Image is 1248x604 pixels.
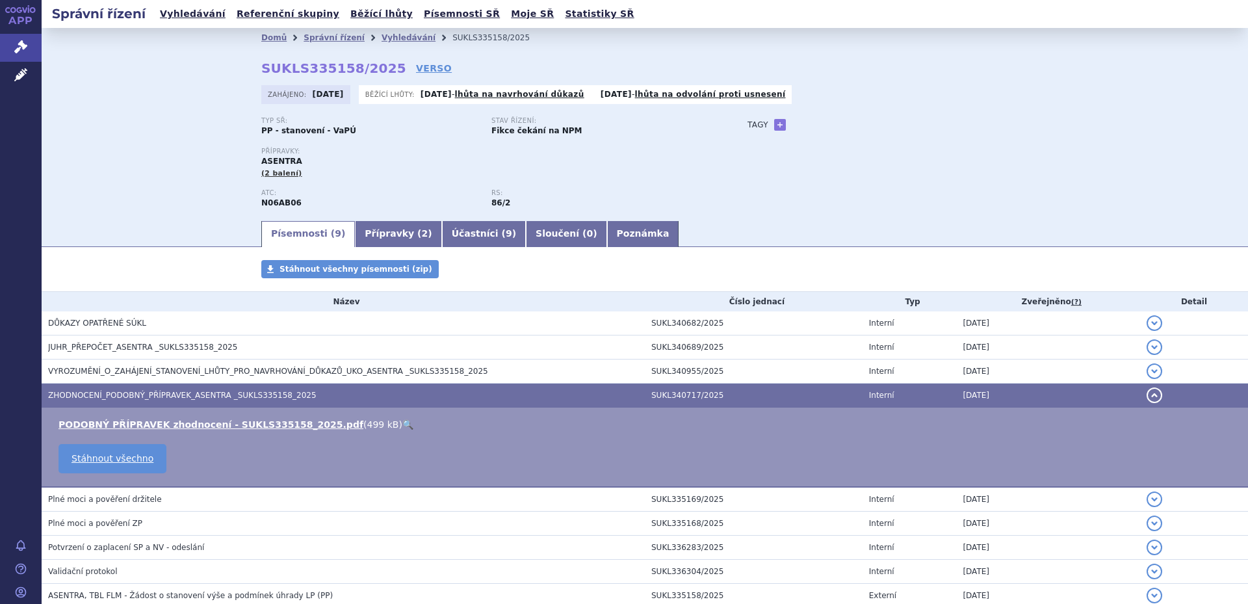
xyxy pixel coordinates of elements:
a: Moje SŘ [507,5,558,23]
p: Přípravky: [261,148,721,155]
a: + [774,119,786,131]
span: 0 [586,228,593,239]
li: ( ) [58,418,1235,431]
a: PODOBNÝ PŘÍPRAVEK zhodnocení - SUKLS335158_2025.pdf [58,419,363,430]
button: detail [1147,564,1162,579]
td: SUKL340689/2025 [645,335,863,360]
span: 499 kB [367,419,398,430]
span: 9 [335,228,341,239]
strong: PP - stanovení - VaPÚ [261,126,356,135]
strong: [DATE] [601,90,632,99]
td: SUKL340955/2025 [645,360,863,384]
a: VERSO [416,62,452,75]
td: [DATE] [956,536,1140,560]
td: SUKL340717/2025 [645,384,863,408]
a: lhůta na navrhování důkazů [455,90,584,99]
strong: antidepresiva, selektivní inhibitory reuptake monoaminů působící na jeden transmiterový systém (S... [491,198,510,207]
a: Účastníci (9) [442,221,526,247]
span: Stáhnout všechny písemnosti (zip) [279,265,432,274]
strong: [DATE] [421,90,452,99]
td: [DATE] [956,487,1140,512]
strong: Fikce čekání na NPM [491,126,582,135]
span: Interní [869,567,894,576]
a: Poznámka [607,221,679,247]
td: [DATE] [956,560,1140,584]
span: Plné moci a pověření držitele [48,495,162,504]
td: [DATE] [956,335,1140,360]
span: Potvrzení o zaplacení SP a NV - odeslání [48,543,204,552]
span: ZHODNOCENÍ_PODOBNÝ_PŘÍPRAVEK_ASENTRA _SUKLS335158_2025 [48,391,317,400]
a: Správní řízení [304,33,365,42]
td: SUKL335169/2025 [645,487,863,512]
th: Zveřejněno [956,292,1140,311]
p: RS: [491,189,708,197]
h3: Tagy [747,117,768,133]
p: ATC: [261,189,478,197]
li: SUKLS335158/2025 [452,28,547,47]
a: Referenční skupiny [233,5,343,23]
button: detail [1147,339,1162,355]
span: JUHR_PŘEPOČET_ASENTRA _SUKLS335158_2025 [48,343,237,352]
span: 9 [506,228,512,239]
button: detail [1147,588,1162,603]
span: Interní [869,391,894,400]
td: [DATE] [956,360,1140,384]
button: detail [1147,387,1162,403]
strong: SERTRALIN [261,198,302,207]
span: ASENTRA [261,157,302,166]
h2: Správní řízení [42,5,156,23]
p: Typ SŘ: [261,117,478,125]
th: Číslo jednací [645,292,863,311]
td: SUKL336283/2025 [645,536,863,560]
a: lhůta na odvolání proti usnesení [635,90,786,99]
span: (2 balení) [261,169,302,177]
a: Vyhledávání [156,5,229,23]
button: detail [1147,492,1162,507]
a: Sloučení (0) [526,221,606,247]
p: - [421,89,584,99]
p: Stav řízení: [491,117,708,125]
a: Stáhnout všechno [58,444,166,473]
span: Interní [869,519,894,528]
span: Interní [869,343,894,352]
span: Plné moci a pověření ZP [48,519,142,528]
span: VYROZUMĚNÍ_O_ZAHÁJENÍ_STANOVENÍ_LHŮTY_PRO_NAVRHOVÁNÍ_DŮKAZŮ_UKO_ASENTRA _SUKLS335158_2025 [48,367,488,376]
span: ASENTRA, TBL FLM - Žádost o stanovení výše a podmínek úhrady LP (PP) [48,591,333,600]
td: SUKL336304/2025 [645,560,863,584]
a: Přípravky (2) [355,221,441,247]
th: Název [42,292,645,311]
a: Domů [261,33,287,42]
a: Písemnosti SŘ [420,5,504,23]
a: Vyhledávání [382,33,435,42]
a: Písemnosti (9) [261,221,355,247]
td: [DATE] [956,384,1140,408]
span: Interní [869,543,894,552]
button: detail [1147,540,1162,555]
td: SUKL335168/2025 [645,512,863,536]
button: detail [1147,516,1162,531]
button: detail [1147,315,1162,331]
strong: SUKLS335158/2025 [261,60,406,76]
span: Externí [869,591,896,600]
strong: [DATE] [313,90,344,99]
td: SUKL340682/2025 [645,311,863,335]
span: DŮKAZY OPATŘENÉ SÚKL [48,319,146,328]
a: Statistiky SŘ [561,5,638,23]
span: Validační protokol [48,567,118,576]
span: Interní [869,319,894,328]
td: [DATE] [956,512,1140,536]
a: 🔍 [402,419,413,430]
td: [DATE] [956,311,1140,335]
span: 2 [422,228,428,239]
span: Zahájeno: [268,89,309,99]
a: Běžící lhůty [346,5,417,23]
abbr: (?) [1071,298,1082,307]
span: Interní [869,495,894,504]
a: Stáhnout všechny písemnosti (zip) [261,260,439,278]
th: Detail [1140,292,1248,311]
p: - [601,89,786,99]
button: detail [1147,363,1162,379]
span: Běžící lhůty: [365,89,417,99]
span: Interní [869,367,894,376]
th: Typ [863,292,957,311]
